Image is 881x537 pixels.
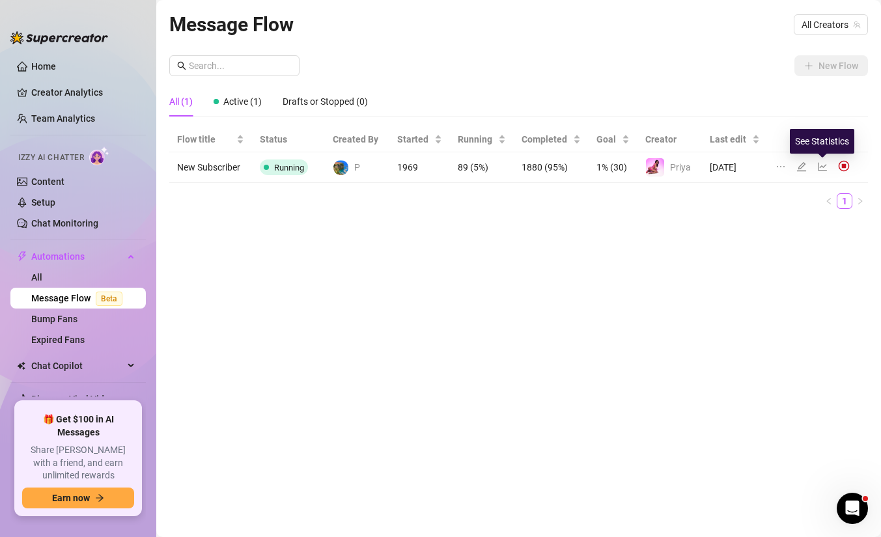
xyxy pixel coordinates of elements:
[31,293,128,303] a: Message FlowBeta
[702,152,768,183] td: [DATE]
[825,197,833,205] span: left
[853,21,861,29] span: team
[89,146,109,165] img: AI Chatter
[856,197,864,205] span: right
[514,127,589,152] th: Completed
[389,127,450,152] th: Started
[397,132,432,146] span: Started
[821,193,837,209] li: Previous Page
[450,127,514,152] th: Running
[31,314,77,324] a: Bump Fans
[283,94,368,109] div: Drafts or Stopped (0)
[22,444,134,482] span: Share [PERSON_NAME] with a friend, and earn unlimited rewards
[702,127,768,152] th: Last edit
[252,127,325,152] th: Status
[177,61,186,70] span: search
[837,194,852,208] a: 1
[17,251,27,262] span: thunderbolt
[837,493,868,524] iframe: Intercom live chat
[169,152,252,183] td: New Subscriber
[458,132,496,146] span: Running
[177,132,234,146] span: Flow title
[31,197,55,208] a: Setup
[31,394,119,404] a: Discover Viral Videos
[189,59,292,73] input: Search...
[31,82,135,103] a: Creator Analytics
[646,158,664,176] img: Priya
[31,355,124,376] span: Chat Copilot
[837,193,852,209] li: 1
[96,292,122,306] span: Beta
[852,193,868,209] li: Next Page
[670,162,691,172] span: Priya
[796,161,807,172] span: edit
[169,9,294,40] article: Message Flow
[354,160,360,174] span: P
[22,488,134,508] button: Earn nowarrow-right
[31,335,85,345] a: Expired Fans
[52,493,90,503] span: Earn now
[22,413,134,439] span: 🎁 Get $100 in AI Messages
[794,55,868,76] button: New Flow
[31,246,124,267] span: Automations
[274,163,304,172] span: Running
[852,193,868,209] button: right
[589,127,637,152] th: Goal
[790,129,854,154] div: See Statistics
[589,152,637,183] td: 1% (30)
[776,161,786,172] span: ellipsis
[802,15,860,34] span: All Creators
[596,132,619,146] span: Goal
[637,127,702,152] th: Creator
[18,152,84,164] span: Izzy AI Chatter
[95,493,104,503] span: arrow-right
[31,176,64,187] a: Content
[31,113,95,124] a: Team Analytics
[223,96,262,107] span: Active (1)
[821,193,837,209] button: left
[817,161,828,172] span: line-chart
[10,31,108,44] img: logo-BBDzfeDw.svg
[389,152,450,183] td: 1969
[31,61,56,72] a: Home
[514,152,589,183] td: 1880 (95%)
[838,160,850,172] img: svg%3e
[31,272,42,282] a: All
[333,160,348,175] img: P
[325,127,389,152] th: Created By
[450,152,514,183] td: 89 (5%)
[17,361,25,370] img: Chat Copilot
[710,132,749,146] span: Last edit
[31,218,98,228] a: Chat Monitoring
[522,132,571,146] span: Completed
[169,127,252,152] th: Flow title
[169,94,193,109] div: All (1)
